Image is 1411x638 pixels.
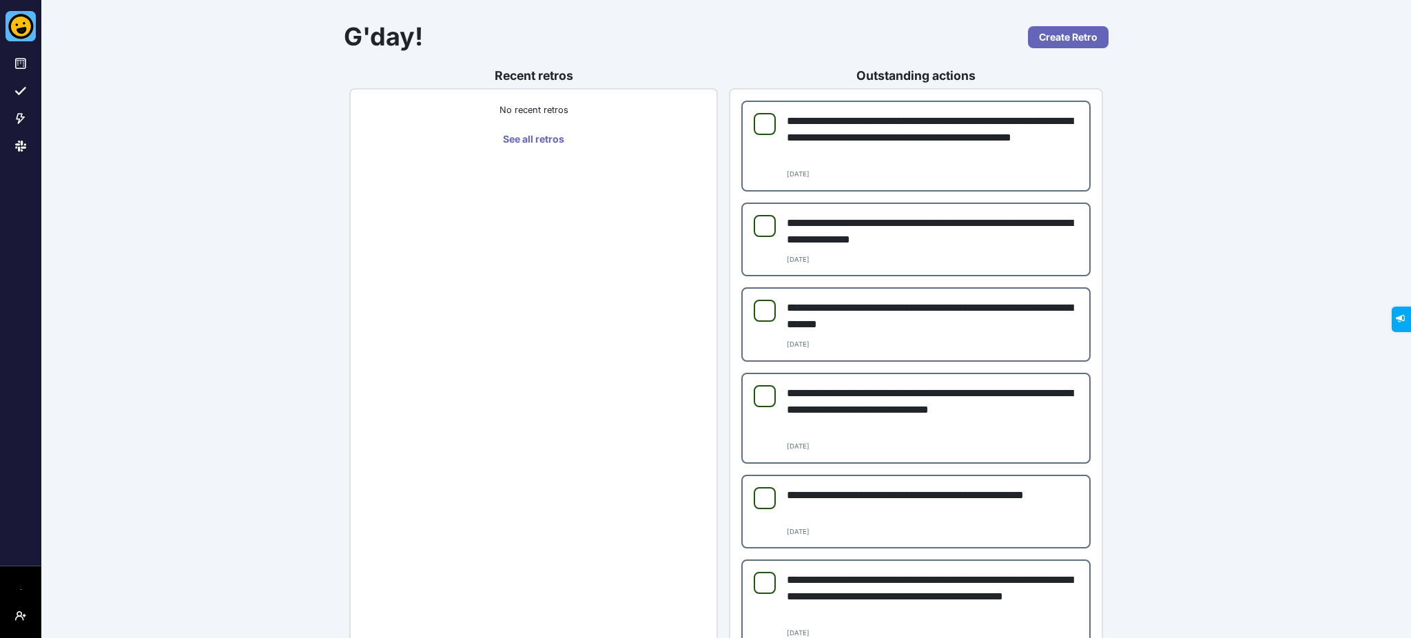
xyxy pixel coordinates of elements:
a: See all retros [362,128,705,150]
i: User menu [15,610,26,621]
small: [DATE] [787,170,810,178]
h3: Recent retros [349,68,718,83]
span: User menu [15,621,26,632]
small: [DATE] [787,256,810,263]
h1: G'day! [344,22,918,52]
h3: Outstanding actions [729,68,1103,83]
button: User menu [10,605,32,627]
small: [DATE] [787,629,810,637]
small: [DATE] [787,442,810,450]
button: Workspace [10,577,32,599]
a: Create Retro [1028,26,1109,48]
small: [DATE] [787,528,810,535]
img: Better [6,11,36,41]
small: No recent retros [499,105,568,115]
small: [DATE] [787,340,810,348]
span:  [10,4,17,13]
